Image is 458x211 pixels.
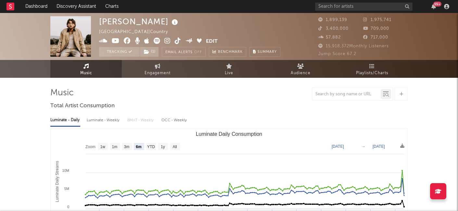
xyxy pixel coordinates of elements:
text: Luminate Daily Streams [55,161,59,202]
text: 1y [161,145,165,149]
text: 1m [112,145,118,149]
a: Playlists/Charts [336,60,408,78]
span: Benchmark [218,48,243,56]
span: 57,882 [318,35,341,40]
a: Audience [265,60,336,78]
span: 709,000 [363,27,389,31]
span: 15,918,372 Monthly Listeners [318,44,389,48]
text: All [172,145,177,149]
span: Live [225,69,233,77]
button: Summary [249,47,280,57]
span: Summary [258,50,277,54]
text: Luminate Daily Consumption [196,131,262,137]
text: YTD [147,145,155,149]
text: 10M [62,169,69,172]
button: Edit [206,38,218,46]
button: (1) [140,47,159,57]
span: Playlists/Charts [356,69,388,77]
text: 1w [100,145,106,149]
span: Engagement [145,69,171,77]
text: 5M [64,187,69,191]
text: Zoom [85,145,95,149]
div: Luminate - Weekly [87,115,121,126]
span: 3,400,000 [318,27,349,31]
button: Email AlertsOff [162,47,206,57]
text: 3m [124,145,130,149]
text: [DATE] [332,144,344,149]
span: Jump Score: 67.2 [318,52,356,56]
span: ( 1 ) [140,47,159,57]
a: Benchmark [209,47,246,57]
span: 1,899,139 [318,18,347,22]
span: Total Artist Consumption [50,102,115,110]
div: [GEOGRAPHIC_DATA] | Country [99,28,175,36]
em: Off [194,51,202,54]
a: Live [193,60,265,78]
text: 6m [136,145,141,149]
span: Audience [291,69,311,77]
text: [DATE] [373,144,385,149]
div: OCC - Weekly [161,115,187,126]
input: Search by song name or URL [312,92,381,97]
div: [PERSON_NAME] [99,16,180,27]
a: Music [50,60,122,78]
span: 717,000 [363,35,388,40]
a: Engagement [122,60,193,78]
button: Tracking [99,47,140,57]
text: 0 [67,205,69,209]
button: 99+ [431,4,436,9]
div: 99 + [433,2,441,6]
span: Music [80,69,92,77]
span: 1,975,741 [363,18,391,22]
text: → [362,144,365,149]
input: Search for artists [315,3,413,11]
div: Luminate - Daily [50,115,80,126]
